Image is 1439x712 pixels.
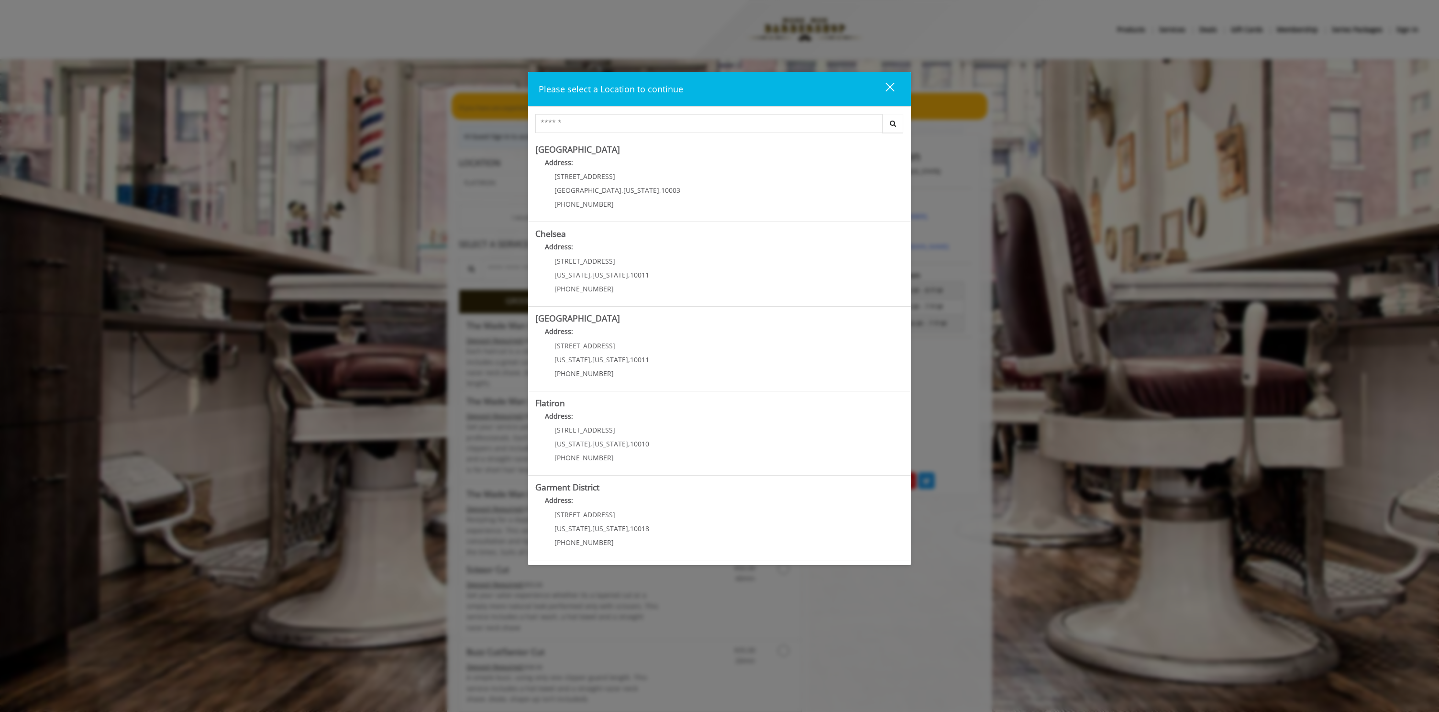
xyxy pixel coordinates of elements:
[874,82,894,96] div: close dialog
[554,186,621,195] span: [GEOGRAPHIC_DATA]
[592,355,628,364] span: [US_STATE]
[545,158,573,167] b: Address:
[535,228,566,239] b: Chelsea
[535,397,565,409] b: Flatiron
[630,439,649,448] span: 10010
[628,524,630,533] span: ,
[868,79,900,99] button: close dialog
[554,439,590,448] span: [US_STATE]
[545,412,573,421] b: Address:
[554,355,590,364] span: [US_STATE]
[621,186,623,195] span: ,
[545,496,573,505] b: Address:
[535,114,883,133] input: Search Center
[545,242,573,251] b: Address:
[590,270,592,279] span: ,
[592,439,628,448] span: [US_STATE]
[554,425,615,434] span: [STREET_ADDRESS]
[554,284,614,293] span: [PHONE_NUMBER]
[554,172,615,181] span: [STREET_ADDRESS]
[630,524,649,533] span: 10018
[592,524,628,533] span: [US_STATE]
[554,453,614,462] span: [PHONE_NUMBER]
[628,270,630,279] span: ,
[623,186,659,195] span: [US_STATE]
[554,538,614,547] span: [PHONE_NUMBER]
[592,270,628,279] span: [US_STATE]
[554,341,615,350] span: [STREET_ADDRESS]
[535,144,620,155] b: [GEOGRAPHIC_DATA]
[590,524,592,533] span: ,
[628,439,630,448] span: ,
[554,524,590,533] span: [US_STATE]
[545,327,573,336] b: Address:
[554,270,590,279] span: [US_STATE]
[628,355,630,364] span: ,
[539,83,683,95] span: Please select a Location to continue
[590,355,592,364] span: ,
[659,186,661,195] span: ,
[554,369,614,378] span: [PHONE_NUMBER]
[554,256,615,266] span: [STREET_ADDRESS]
[590,439,592,448] span: ,
[661,186,680,195] span: 10003
[630,355,649,364] span: 10011
[887,120,898,127] i: Search button
[535,312,620,324] b: [GEOGRAPHIC_DATA]
[554,510,615,519] span: [STREET_ADDRESS]
[535,481,599,493] b: Garment District
[535,114,904,138] div: Center Select
[554,200,614,209] span: [PHONE_NUMBER]
[630,270,649,279] span: 10011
